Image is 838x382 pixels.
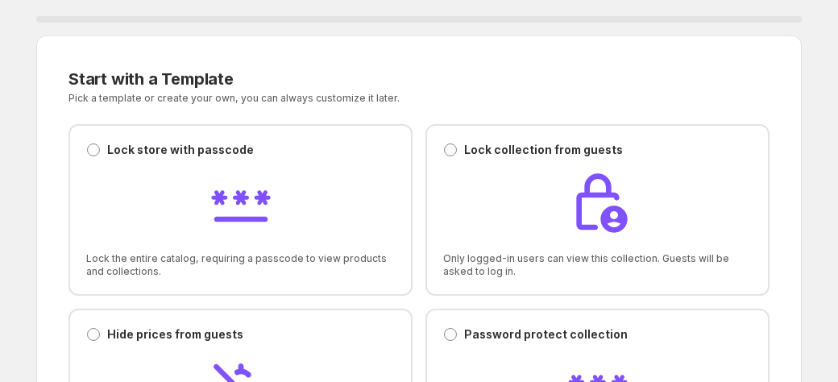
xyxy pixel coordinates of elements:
p: Lock store with passcode [107,142,254,158]
span: Start with a Template [68,69,234,89]
p: Pick a template or create your own, you can always customize it later. [68,92,579,105]
p: Hide prices from guests [107,326,243,343]
p: Lock collection from guests [464,142,623,158]
img: Lock collection from guests [566,171,630,235]
span: Lock the entire catalog, requiring a passcode to view products and collections. [86,252,395,278]
img: Lock store with passcode [209,171,273,235]
p: Password protect collection [464,326,628,343]
span: Only logged-in users can view this collection. Guests will be asked to log in. [443,252,752,278]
